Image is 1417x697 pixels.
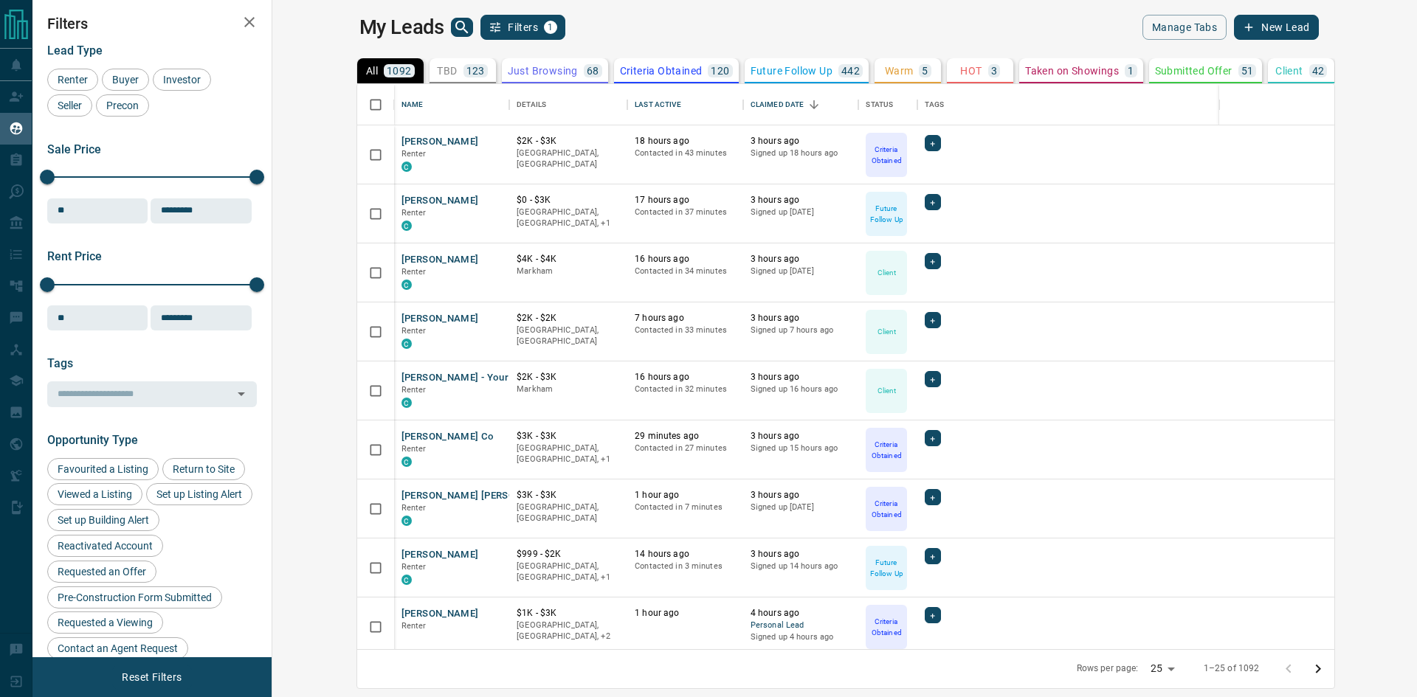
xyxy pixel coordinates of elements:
p: $2K - $3K [517,371,620,384]
p: Client [878,385,897,396]
button: [PERSON_NAME] [401,135,479,149]
span: + [930,549,935,564]
p: Future Follow Up [867,557,906,579]
div: condos.ca [401,575,412,585]
span: Buyer [107,74,144,86]
p: Criteria Obtained [867,616,906,638]
p: 3 hours ago [751,548,852,561]
div: Seller [47,94,92,117]
div: condos.ca [401,457,412,467]
span: Personal Lead [751,620,852,632]
p: Warm [885,66,914,76]
span: + [930,372,935,386]
div: Name [394,84,510,125]
p: 1 hour ago [635,489,736,502]
span: Renter [401,208,427,218]
p: Signed up 16 hours ago [751,384,852,395]
div: Set up Building Alert [47,509,159,531]
p: Criteria Obtained [867,498,906,520]
span: Investor [158,74,206,86]
p: Rows per page: [1077,662,1139,675]
div: condos.ca [401,516,412,526]
p: 1092 [387,66,412,76]
div: Viewed a Listing [47,483,142,505]
p: Signed up 14 hours ago [751,561,852,572]
p: 14 hours ago [635,548,736,561]
span: Lead Type [47,44,103,58]
p: 3 hours ago [751,489,852,502]
span: + [930,254,935,268]
button: [PERSON_NAME] - Your Home Sold Guaranteed [401,371,616,385]
button: [PERSON_NAME] [401,607,479,621]
p: 3 hours ago [751,430,852,443]
span: Requested an Offer [52,566,151,578]
p: 51 [1241,66,1254,76]
p: 1 hour ago [635,607,736,620]
div: Status [866,84,893,125]
p: 123 [466,66,485,76]
div: Requested an Offer [47,561,156,583]
span: Tags [47,356,73,370]
p: $2K - $2K [517,312,620,325]
p: HOT [960,66,982,76]
div: Investor [153,69,211,91]
p: 68 [587,66,599,76]
p: 5 [922,66,928,76]
span: Return to Site [168,463,240,475]
span: + [930,313,935,327]
span: Renter [401,149,427,159]
p: Toronto [517,207,620,229]
span: + [930,136,935,150]
p: Criteria Obtained [867,439,906,461]
p: Criteria Obtained [867,144,906,166]
button: Go to next page [1303,654,1333,684]
p: Signed up [DATE] [751,266,852,277]
button: Manage Tabs [1142,15,1227,40]
p: Client [1275,66,1303,76]
div: Last Active [627,84,743,125]
h2: Filters [47,15,257,32]
p: Taken on Showings [1025,66,1119,76]
p: 3 hours ago [751,312,852,325]
div: + [925,607,940,623]
span: Sale Price [47,142,101,156]
button: search button [451,18,473,37]
p: Contacted in 37 minutes [635,207,736,218]
span: Requested a Viewing [52,617,158,628]
p: Toronto [517,561,620,583]
p: 7 hours ago [635,312,736,325]
div: Precon [96,94,149,117]
span: Favourited a Listing [52,463,154,475]
p: TBD [437,66,457,76]
span: + [930,431,935,445]
button: [PERSON_NAME] [401,312,479,326]
p: Just Browsing [508,66,578,76]
div: Favourited a Listing [47,458,159,480]
p: Future Follow Up [751,66,832,76]
div: 25 [1145,658,1180,679]
p: Criteria Obtained [620,66,703,76]
div: Name [401,84,424,125]
p: $999 - $2K [517,548,620,561]
p: Signed up [DATE] [751,502,852,513]
h1: My Leads [359,15,444,39]
div: Details [517,84,546,125]
div: + [925,430,940,446]
p: 1 [1128,66,1134,76]
span: Reactivated Account [52,540,158,552]
span: Renter [401,326,427,336]
div: Set up Listing Alert [146,483,252,505]
div: Pre-Construction Form Submitted [47,586,222,608]
div: condos.ca [401,280,412,290]
p: $3K - $3K [517,430,620,443]
span: Rent Price [47,249,102,263]
p: 29 minutes ago [635,430,736,443]
span: Contact an Agent Request [52,642,183,654]
p: Contacted in 27 minutes [635,443,736,454]
p: Toronto [517,443,620,465]
p: Signed up 18 hours ago [751,148,852,159]
p: 3 hours ago [751,194,852,207]
span: Pre-Construction Form Submitted [52,592,217,603]
p: 4 hours ago [751,607,852,620]
p: All [366,66,378,76]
